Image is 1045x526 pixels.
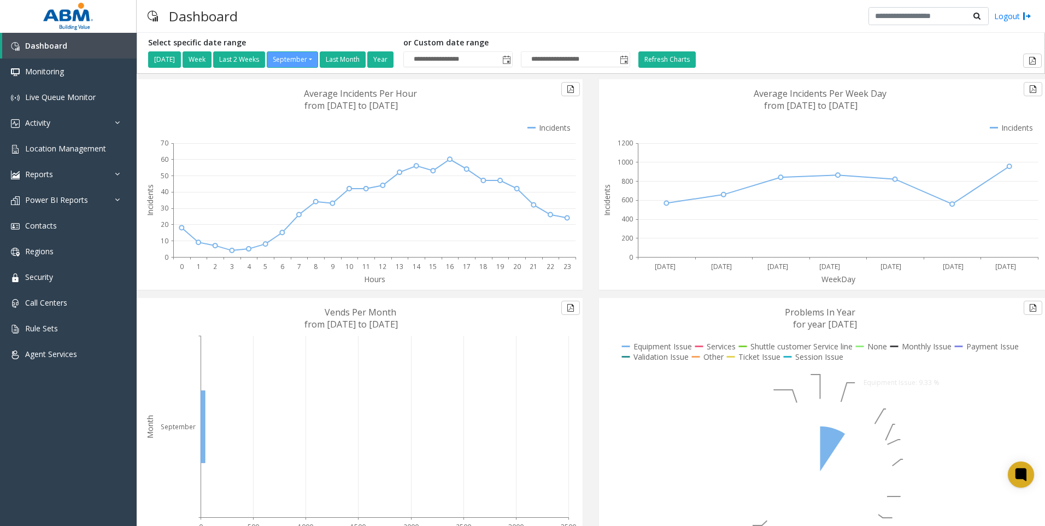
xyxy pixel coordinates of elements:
[764,100,858,112] text: from [DATE] to [DATE]
[230,262,234,271] text: 3
[11,325,20,334] img: 'icon'
[11,145,20,154] img: 'icon'
[655,262,676,271] text: [DATE]
[1023,10,1031,22] img: logout
[197,262,201,271] text: 1
[618,157,633,167] text: 1000
[621,233,633,243] text: 200
[25,40,67,51] span: Dashboard
[367,51,394,68] button: Year
[1024,301,1042,315] button: Export to pdf
[25,297,67,308] span: Call Centers
[247,262,251,271] text: 4
[25,246,54,256] span: Regions
[379,262,386,271] text: 12
[821,274,856,284] text: WeekDay
[621,214,633,224] text: 400
[148,51,181,68] button: [DATE]
[331,262,334,271] text: 9
[25,272,53,282] span: Security
[161,203,168,213] text: 30
[297,262,301,271] text: 7
[11,68,20,77] img: 'icon'
[25,169,53,179] span: Reports
[304,87,417,100] text: Average Incidents Per Hour
[25,143,106,154] span: Location Management
[1023,54,1042,68] button: Export to pdf
[11,273,20,282] img: 'icon'
[621,195,633,204] text: 600
[11,350,20,359] img: 'icon'
[513,262,521,271] text: 20
[213,262,217,271] text: 2
[145,415,155,439] text: Month
[163,3,243,30] h3: Dashboard
[943,262,964,271] text: [DATE]
[396,262,403,271] text: 13
[362,262,370,271] text: 11
[1024,82,1042,96] button: Export to pdf
[183,51,212,68] button: Week
[280,262,284,271] text: 6
[429,262,437,271] text: 15
[267,51,318,68] button: September
[25,66,64,77] span: Monitoring
[711,262,732,271] text: [DATE]
[618,138,633,148] text: 1200
[11,299,20,308] img: 'icon'
[25,118,50,128] span: Activity
[618,52,630,67] span: Toggle popup
[11,119,20,128] img: 'icon'
[304,100,398,112] text: from [DATE] to [DATE]
[25,349,77,359] span: Agent Services
[11,171,20,179] img: 'icon'
[263,262,267,271] text: 5
[561,301,580,315] button: Export to pdf
[148,3,158,30] img: pageIcon
[500,52,512,67] span: Toggle popup
[25,220,57,231] span: Contacts
[320,51,366,68] button: Last Month
[2,33,137,59] a: Dashboard
[479,262,487,271] text: 18
[165,253,168,262] text: 0
[161,422,196,431] text: September
[403,38,630,48] h5: or Custom date range
[161,220,168,229] text: 20
[145,184,155,216] text: Incidents
[995,262,1016,271] text: [DATE]
[621,177,633,186] text: 800
[11,93,20,102] img: 'icon'
[161,236,168,246] text: 10
[413,262,421,271] text: 14
[767,262,788,271] text: [DATE]
[463,262,471,271] text: 17
[880,262,901,271] text: [DATE]
[785,306,855,318] text: Problems In Year
[364,274,385,284] text: Hours
[161,138,168,148] text: 70
[602,184,612,216] text: Incidents
[213,51,265,68] button: Last 2 Weeks
[561,82,580,96] button: Export to pdf
[754,87,887,100] text: Average Incidents Per Week Day
[547,262,554,271] text: 22
[161,187,168,196] text: 40
[530,262,537,271] text: 21
[325,306,396,318] text: Vends Per Month
[25,92,96,102] span: Live Queue Monitor
[11,42,20,51] img: 'icon'
[11,248,20,256] img: 'icon'
[496,262,504,271] text: 19
[161,155,168,164] text: 60
[345,262,353,271] text: 10
[11,222,20,231] img: 'icon'
[819,262,840,271] text: [DATE]
[563,262,571,271] text: 23
[11,196,20,205] img: 'icon'
[864,378,940,387] text: Equipment Issue: 9.33 %
[314,262,318,271] text: 8
[25,195,88,205] span: Power BI Reports
[793,318,857,330] text: for year [DATE]
[446,262,454,271] text: 16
